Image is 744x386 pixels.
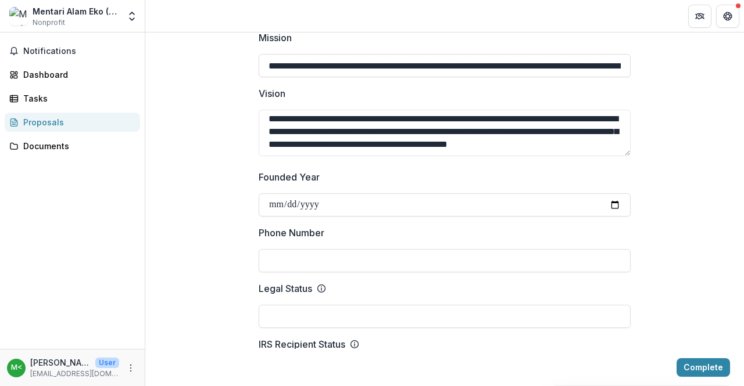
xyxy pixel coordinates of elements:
a: Proposals [5,113,140,132]
button: Get Help [716,5,739,28]
button: Complete [677,358,730,377]
button: Open entity switcher [124,5,140,28]
p: User [95,358,119,368]
span: Nonprofit [33,17,65,28]
div: Mae Ooi <mae@maeko.com.my> [11,364,22,371]
button: Partners [688,5,711,28]
p: Founded Year [259,170,320,184]
div: Documents [23,140,131,152]
div: Proposals [23,116,131,128]
a: Dashboard [5,65,140,84]
p: Legal Status [259,282,312,295]
div: Tasks [23,92,131,104]
p: [EMAIL_ADDRESS][DOMAIN_NAME] [30,369,119,379]
div: Dashboard [23,68,131,81]
button: More [124,361,138,375]
p: Phone Number [259,226,324,240]
button: Notifications [5,42,140,60]
a: Documents [5,136,140,156]
p: IRS Recipient Status [259,337,345,351]
p: Mission [259,31,292,45]
div: Mentari Alam Eko (M) Sdn Bhd [33,5,119,17]
p: Vision [259,86,285,100]
p: [PERSON_NAME] <[PERSON_NAME][EMAIL_ADDRESS][DOMAIN_NAME]> [30,356,91,369]
span: Notifications [23,46,135,56]
a: Tasks [5,89,140,108]
img: Mentari Alam Eko (M) Sdn Bhd [9,7,28,26]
